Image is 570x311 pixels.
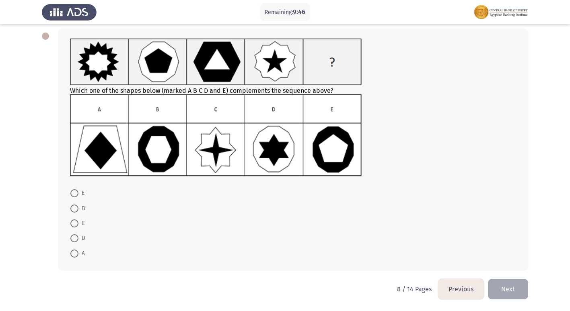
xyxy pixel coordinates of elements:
img: UkFYMDA4NkFfQ0FUXzIwMjEucG5nMTYyMjAzMjk5NTY0Mw==.png [70,39,362,85]
span: 9:46 [293,8,305,16]
p: Remaining: [265,7,305,17]
p: 8 / 14 Pages [397,285,432,293]
span: D [78,233,85,243]
span: B [78,204,85,213]
button: load previous page [438,279,484,299]
span: A [78,249,85,258]
img: Assess Talent Management logo [42,1,97,23]
button: load next page [488,279,528,299]
img: Assessment logo of FOCUS Assessment 3 Modules EN [473,1,528,23]
span: E [78,188,84,198]
span: C [78,219,85,228]
img: UkFYMDA4NkJfdXBkYXRlZF9DQVRfMjAyMS5wbmcxNjIyMDMzMDM0MDMy.png [70,94,362,176]
div: Which one of the shapes below (marked A B C D and E) complements the sequence above? [70,39,516,178]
